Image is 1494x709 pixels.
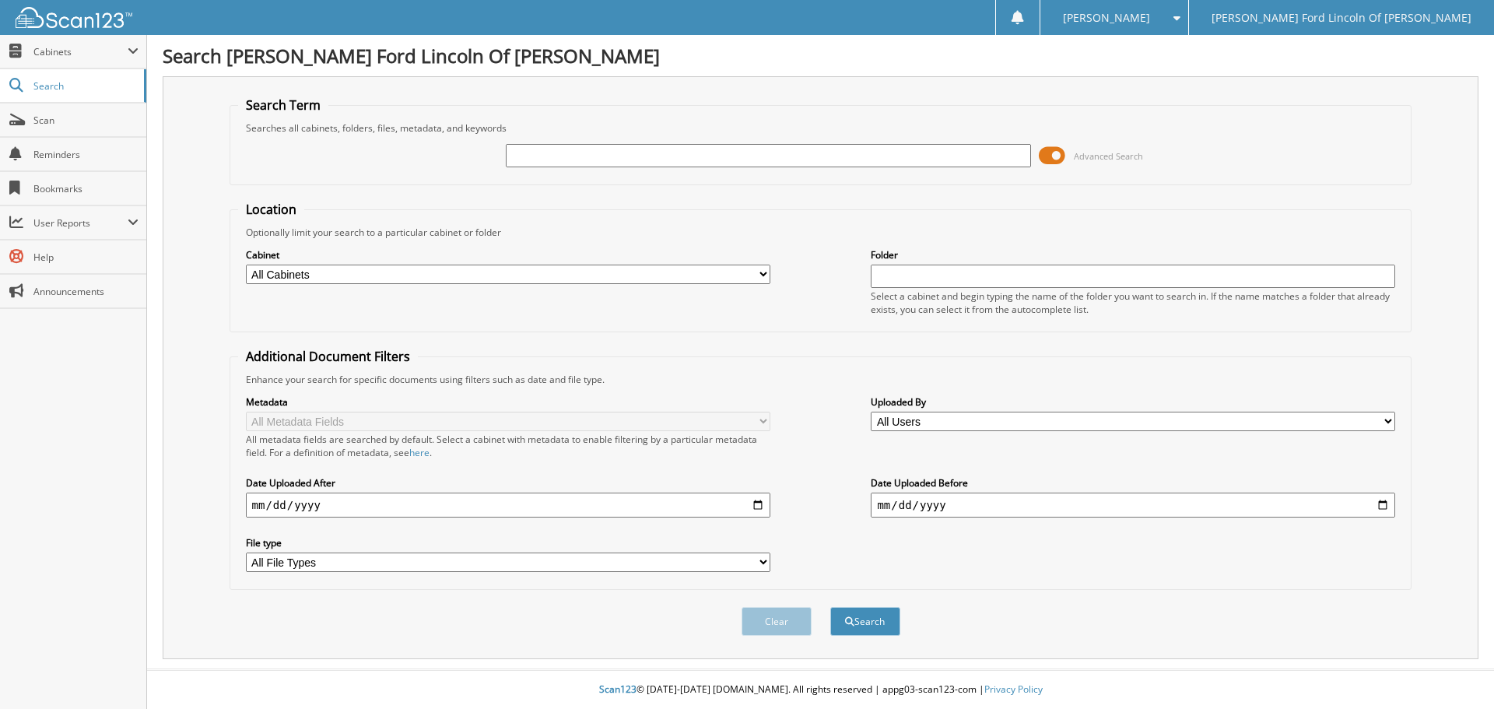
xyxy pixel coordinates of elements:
legend: Additional Document Filters [238,348,418,365]
span: Scan123 [599,683,637,696]
button: Search [830,607,900,636]
div: Enhance your search for specific documents using filters such as date and file type. [238,373,1404,386]
span: Cabinets [33,45,128,58]
a: Privacy Policy [984,683,1043,696]
button: Clear [742,607,812,636]
label: File type [246,536,770,549]
div: Searches all cabinets, folders, files, metadata, and keywords [238,121,1404,135]
label: Uploaded By [871,395,1395,409]
span: Help [33,251,139,264]
div: Select a cabinet and begin typing the name of the folder you want to search in. If the name match... [871,290,1395,316]
legend: Location [238,201,304,218]
a: here [409,446,430,459]
span: Scan [33,114,139,127]
div: © [DATE]-[DATE] [DOMAIN_NAME]. All rights reserved | appg03-scan123-com | [147,671,1494,709]
img: scan123-logo-white.svg [16,7,132,28]
span: Advanced Search [1074,150,1143,162]
input: start [246,493,770,518]
span: User Reports [33,216,128,230]
span: Search [33,79,136,93]
legend: Search Term [238,97,328,114]
label: Date Uploaded Before [871,476,1395,490]
div: Optionally limit your search to a particular cabinet or folder [238,226,1404,239]
label: Metadata [246,395,770,409]
span: [PERSON_NAME] [1063,13,1150,23]
div: All metadata fields are searched by default. Select a cabinet with metadata to enable filtering b... [246,433,770,459]
label: Date Uploaded After [246,476,770,490]
input: end [871,493,1395,518]
h1: Search [PERSON_NAME] Ford Lincoln Of [PERSON_NAME] [163,43,1478,68]
span: Announcements [33,285,139,298]
span: [PERSON_NAME] Ford Lincoln Of [PERSON_NAME] [1212,13,1471,23]
label: Folder [871,248,1395,261]
label: Cabinet [246,248,770,261]
span: Bookmarks [33,182,139,195]
span: Reminders [33,148,139,161]
iframe: Chat Widget [1416,634,1494,709]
